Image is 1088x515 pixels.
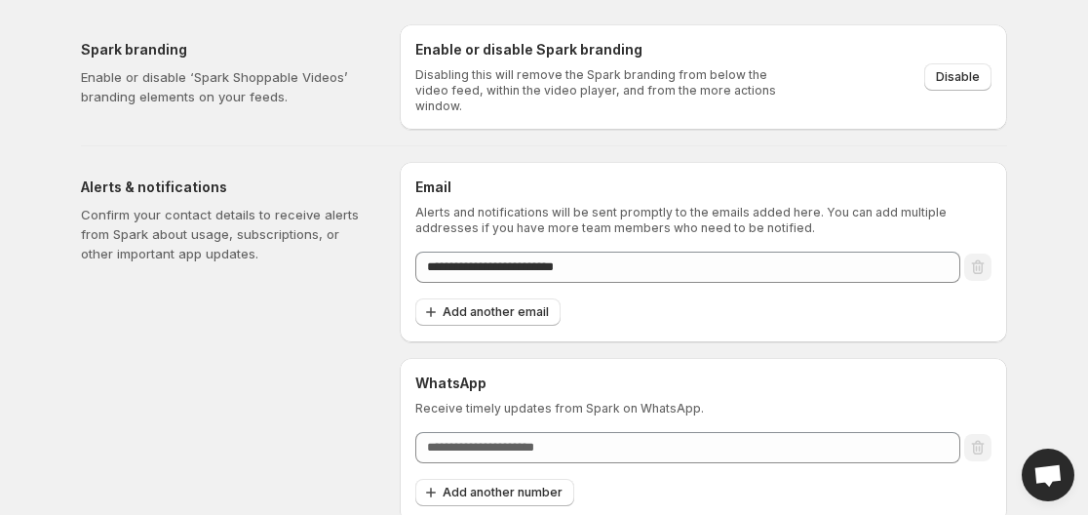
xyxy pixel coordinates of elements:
[415,40,789,59] h6: Enable or disable Spark branding
[415,205,991,236] p: Alerts and notifications will be sent promptly to the emails added here. You can add multiple add...
[936,69,980,85] span: Disable
[81,67,369,106] p: Enable or disable ‘Spark Shoppable Videos’ branding elements on your feeds.
[81,178,369,197] h5: Alerts & notifications
[415,479,574,506] button: Add another number
[1022,449,1074,501] a: Open chat
[924,63,991,91] button: Disable
[415,67,789,114] p: Disabling this will remove the Spark branding from below the video feed, within the video player,...
[415,401,991,416] p: Receive timely updates from Spark on WhatsApp.
[443,304,549,320] span: Add another email
[443,485,563,500] span: Add another number
[415,298,561,326] button: Add another email
[81,205,369,263] p: Confirm your contact details to receive alerts from Spark about usage, subscriptions, or other im...
[81,40,369,59] h5: Spark branding
[415,374,991,393] h6: WhatsApp
[415,178,991,197] h6: Email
